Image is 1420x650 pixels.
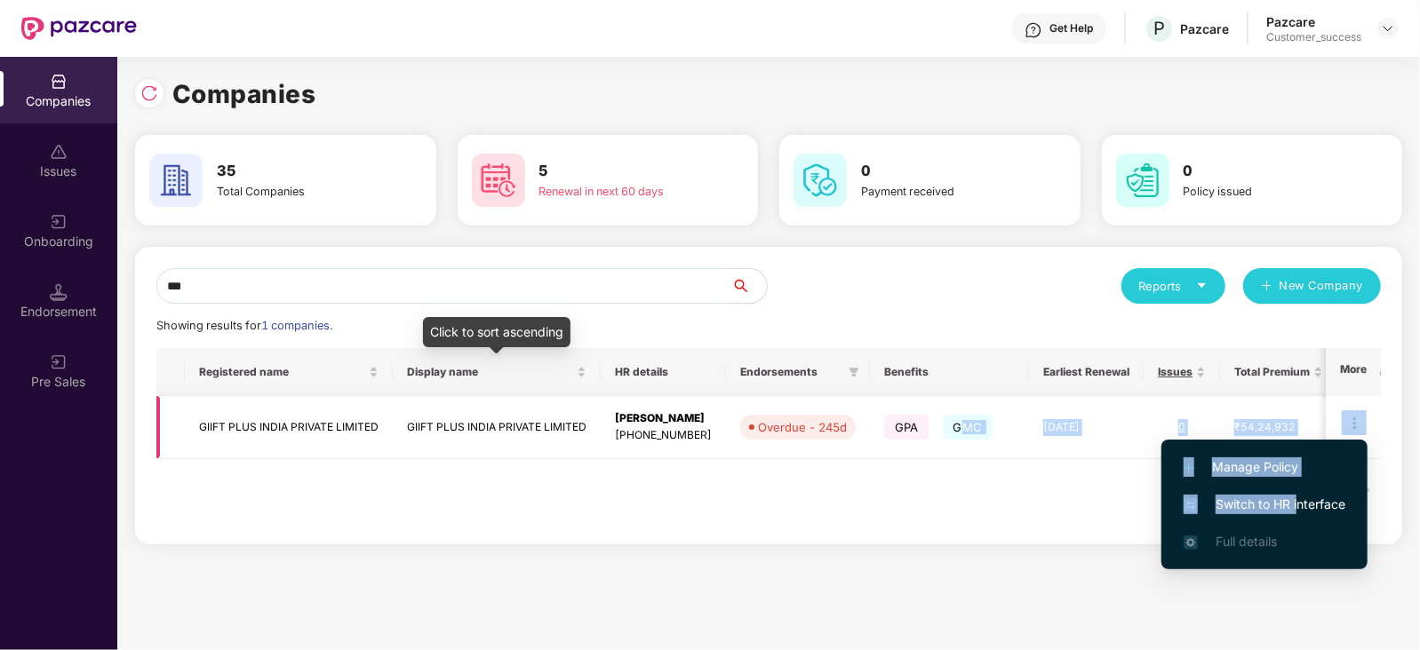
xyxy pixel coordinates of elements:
[1243,268,1381,304] button: plusNew Company
[849,367,859,377] span: filter
[1234,419,1323,436] div: ₹54,24,932
[1266,13,1361,30] div: Pazcare
[50,283,68,301] img: svg+xml;base64,PHN2ZyB3aWR0aD0iMTQuNSIgaGVpZ2h0PSIxNC41IiB2aWV3Qm94PSIwIDAgMTYgMTYiIGZpbGw9Im5vbm...
[50,73,68,91] img: svg+xml;base64,PHN2ZyBpZD0iQ29tcGFuaWVzIiB4bWxucz0iaHR0cDovL3d3dy53My5vcmcvMjAwMC9zdmciIHdpZHRoPS...
[50,143,68,161] img: svg+xml;base64,PHN2ZyBpZD0iSXNzdWVzX2Rpc2FibGVkIiB4bWxucz0iaHR0cDovL3d3dy53My5vcmcvMjAwMC9zdmciIH...
[1184,457,1345,477] span: Manage Policy
[615,410,712,427] div: [PERSON_NAME]
[1049,21,1093,36] div: Get Help
[539,160,692,183] h3: 5
[1153,18,1165,39] span: P
[1139,277,1208,295] div: Reports
[149,154,203,207] img: svg+xml;base64,PHN2ZyB4bWxucz0iaHR0cDovL3d3dy53My5vcmcvMjAwMC9zdmciIHdpZHRoPSI2MCIgaGVpZ2h0PSI2MC...
[1220,348,1337,396] th: Total Premium
[1158,365,1193,379] span: Issues
[21,17,137,40] img: New Pazcare Logo
[1116,154,1169,207] img: svg+xml;base64,PHN2ZyB4bWxucz0iaHR0cDovL3d3dy53My5vcmcvMjAwMC9zdmciIHdpZHRoPSI2MCIgaGVpZ2h0PSI2MC...
[1144,348,1220,396] th: Issues
[199,365,365,379] span: Registered name
[1180,20,1229,37] div: Pazcare
[1184,463,1194,473] img: svg+xml;base64,PHN2ZyB4bWxucz0iaHR0cDovL3d3dy53My5vcmcvMjAwMC9zdmciIHdpZHRoPSIxMi4yMDEiIGhlaWdodD...
[601,348,726,396] th: HR details
[1184,535,1198,550] img: svg+xml;base64,PHN2ZyB4bWxucz0iaHR0cDovL3d3dy53My5vcmcvMjAwMC9zdmciIHdpZHRoPSIxNi4zNjMiIGhlaWdodD...
[730,279,767,293] span: search
[861,183,1014,201] div: Payment received
[393,396,601,459] td: GIIFT PLUS INDIA PRIVATE LIMITED
[185,348,393,396] th: Registered name
[1234,365,1310,379] span: Total Premium
[870,348,1029,396] th: Benefits
[407,365,573,379] span: Display name
[845,361,863,383] span: filter
[539,183,692,201] div: Renewal in next 60 days
[1184,160,1336,183] h3: 0
[1261,280,1272,294] span: plus
[185,396,393,459] td: GIIFT PLUS INDIA PRIVATE LIMITED
[1029,396,1144,459] td: [DATE]
[861,160,1014,183] h3: 0
[794,154,847,207] img: svg+xml;base64,PHN2ZyB4bWxucz0iaHR0cDovL3d3dy53My5vcmcvMjAwMC9zdmciIHdpZHRoPSI2MCIgaGVpZ2h0PSI2MC...
[1184,498,1198,512] img: svg+xml;base64,PHN2ZyB4bWxucz0iaHR0cDovL3d3dy53My5vcmcvMjAwMC9zdmciIHdpZHRoPSIxNiIgaGVpZ2h0PSIxNi...
[1029,348,1144,396] th: Earliest Renewal
[472,154,525,207] img: svg+xml;base64,PHN2ZyB4bWxucz0iaHR0cDovL3d3dy53My5vcmcvMjAwMC9zdmciIHdpZHRoPSI2MCIgaGVpZ2h0PSI2MC...
[217,183,370,201] div: Total Companies
[1196,280,1208,291] span: caret-down
[1158,419,1206,436] div: 0
[140,84,158,102] img: svg+xml;base64,PHN2ZyBpZD0iUmVsb2FkLTMyeDMyIiB4bWxucz0iaHR0cDovL3d3dy53My5vcmcvMjAwMC9zdmciIHdpZH...
[423,317,570,347] div: Click to sort ascending
[1266,30,1361,44] div: Customer_success
[884,415,929,440] span: GPA
[1184,495,1345,514] span: Switch to HR interface
[172,75,316,114] h1: Companies
[1326,348,1381,396] th: More
[943,415,993,440] span: GMC
[156,319,332,332] span: Showing results for
[217,160,370,183] h3: 35
[1216,534,1277,549] span: Full details
[1381,21,1395,36] img: svg+xml;base64,PHN2ZyBpZD0iRHJvcGRvd24tMzJ4MzIiIHhtbG5zPSJodHRwOi8vd3d3LnczLm9yZy8yMDAwL3N2ZyIgd2...
[740,365,842,379] span: Endorsements
[758,418,847,436] div: Overdue - 245d
[1184,183,1336,201] div: Policy issued
[730,268,768,304] button: search
[1280,277,1364,295] span: New Company
[50,353,68,371] img: svg+xml;base64,PHN2ZyB3aWR0aD0iMjAiIGhlaWdodD0iMjAiIHZpZXdCb3g9IjAgMCAyMCAyMCIgZmlsbD0ibm9uZSIgeG...
[1342,410,1367,435] img: icon
[261,319,332,332] span: 1 companies.
[1025,21,1042,39] img: svg+xml;base64,PHN2ZyBpZD0iSGVscC0zMngzMiIgeG1sbnM9Imh0dHA6Ly93d3cudzMub3JnLzIwMDAvc3ZnIiB3aWR0aD...
[615,427,712,444] div: [PHONE_NUMBER]
[50,213,68,231] img: svg+xml;base64,PHN2ZyB3aWR0aD0iMjAiIGhlaWdodD0iMjAiIHZpZXdCb3g9IjAgMCAyMCAyMCIgZmlsbD0ibm9uZSIgeG...
[393,348,601,396] th: Display name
